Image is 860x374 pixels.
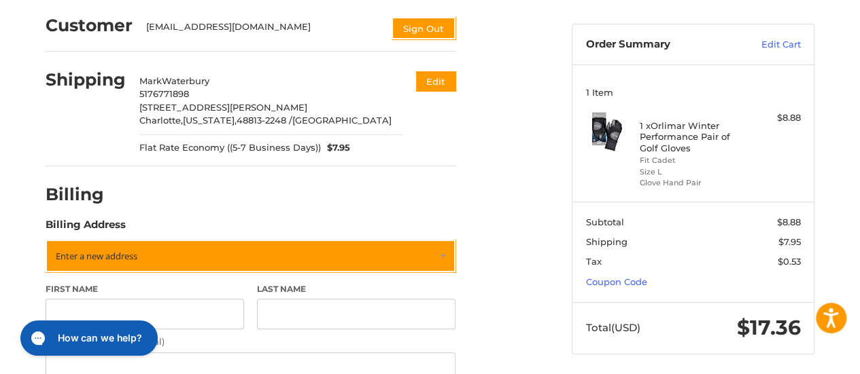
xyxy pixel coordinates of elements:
[586,321,640,334] span: Total (USD)
[586,256,602,267] span: Tax
[139,115,183,126] span: Charlotte,
[46,217,126,239] legend: Billing Address
[146,20,379,39] div: [EMAIL_ADDRESS][DOMAIN_NAME]
[586,38,732,52] h3: Order Summary
[586,87,801,98] h3: 1 Item
[46,184,125,205] h2: Billing
[46,335,455,349] label: Company Name
[237,115,292,126] span: 48813-2248 /
[139,88,189,99] span: 5176771898
[139,102,307,113] span: [STREET_ADDRESS][PERSON_NAME]
[586,236,627,247] span: Shipping
[747,111,801,125] div: $8.88
[46,240,455,272] a: Enter or select a different address
[183,115,237,126] span: [US_STATE],
[46,15,133,36] h2: Customer
[640,155,744,166] li: Fit Cadet
[586,217,624,227] span: Subtotal
[139,75,162,86] span: Mark
[778,256,801,267] span: $0.53
[416,71,455,91] button: Edit
[777,217,801,227] span: $8.88
[46,69,126,90] h2: Shipping
[56,250,137,262] span: Enter a new address
[46,283,244,295] label: First Name
[778,236,801,247] span: $7.95
[139,141,321,155] span: Flat Rate Economy ((5-7 Business Days))
[162,75,209,86] span: Waterbury
[640,166,744,178] li: Size L
[737,315,801,340] span: $17.36
[732,38,801,52] a: Edit Cart
[640,120,744,153] h4: 1 x Orlimar Winter Performance Pair of Golf Gloves
[321,141,351,155] span: $7.95
[392,17,455,39] button: Sign Out
[292,115,392,126] span: [GEOGRAPHIC_DATA]
[586,276,647,287] a: Coupon Code
[640,177,744,189] li: Glove Hand Pair
[14,316,162,360] iframe: Gorgias live chat messenger
[257,283,455,295] label: Last Name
